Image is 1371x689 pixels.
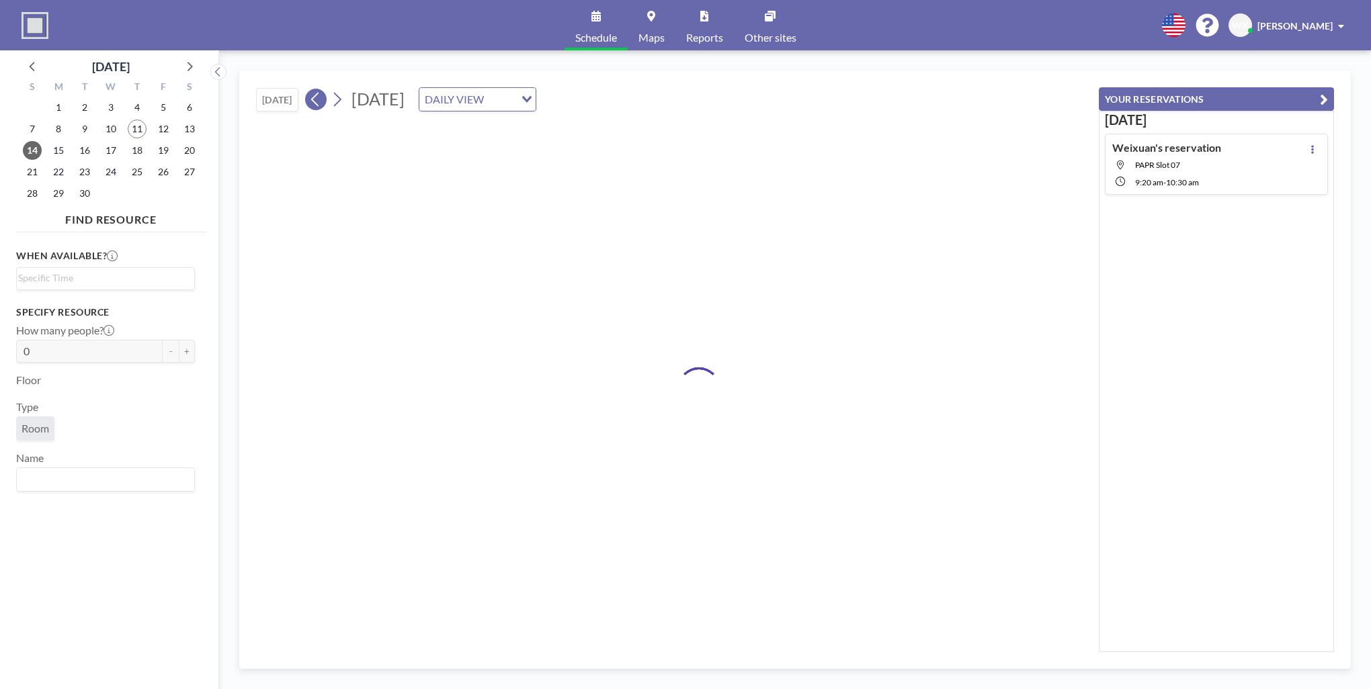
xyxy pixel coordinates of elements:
span: Sunday, September 7, 2025 [23,120,42,138]
div: Search for option [419,88,536,111]
span: Reports [686,32,723,43]
span: Thursday, September 25, 2025 [128,163,147,181]
span: Monday, September 15, 2025 [49,141,68,160]
span: Schedule [575,32,617,43]
span: Tuesday, September 16, 2025 [75,141,94,160]
div: S [176,79,202,97]
span: Monday, September 29, 2025 [49,184,68,203]
span: Monday, September 8, 2025 [49,120,68,138]
span: 10:30 AM [1166,177,1199,187]
h4: FIND RESOURCE [16,208,206,226]
span: [DATE] [351,89,405,109]
span: Thursday, September 4, 2025 [128,98,147,117]
span: Friday, September 26, 2025 [154,163,173,181]
span: Friday, September 12, 2025 [154,120,173,138]
span: Sunday, September 21, 2025 [23,163,42,181]
span: Saturday, September 20, 2025 [180,141,199,160]
span: Tuesday, September 30, 2025 [75,184,94,203]
span: [PERSON_NAME] [1257,20,1333,32]
div: F [150,79,176,97]
div: M [46,79,72,97]
label: Floor [16,373,41,387]
span: 9:20 AM [1135,177,1163,187]
span: DAILY VIEW [422,91,487,108]
span: Monday, September 1, 2025 [49,98,68,117]
div: T [124,79,150,97]
span: Wednesday, September 17, 2025 [101,141,120,160]
img: organization-logo [22,12,48,39]
span: Wednesday, September 24, 2025 [101,163,120,181]
span: Tuesday, September 23, 2025 [75,163,94,181]
label: How many people? [16,324,114,337]
span: Wednesday, September 3, 2025 [101,98,120,117]
h3: Specify resource [16,306,195,318]
button: YOUR RESERVATIONS [1099,87,1334,111]
span: Tuesday, September 9, 2025 [75,120,94,138]
input: Search for option [18,471,187,488]
span: Sunday, September 28, 2025 [23,184,42,203]
span: Tuesday, September 2, 2025 [75,98,94,117]
div: W [98,79,124,97]
span: Other sites [745,32,796,43]
span: Friday, September 19, 2025 [154,141,173,160]
span: Room [22,422,49,435]
input: Search for option [18,271,187,285]
div: Search for option [17,468,194,491]
label: Name [16,451,44,465]
span: Thursday, September 18, 2025 [128,141,147,160]
span: PAPR Slot 07 [1135,160,1180,170]
input: Search for option [488,91,513,108]
button: + [179,340,195,363]
div: T [72,79,98,97]
div: [DATE] [92,57,130,76]
span: Monday, September 22, 2025 [49,163,68,181]
span: Saturday, September 13, 2025 [180,120,199,138]
span: - [1163,177,1166,187]
span: Thursday, September 11, 2025 [128,120,147,138]
span: Friday, September 5, 2025 [154,98,173,117]
div: Search for option [17,268,194,288]
button: [DATE] [256,88,298,111]
span: Saturday, September 27, 2025 [180,163,199,181]
span: WX [1232,19,1249,32]
button: - [163,340,179,363]
h4: Weixuan's reservation [1112,141,1221,154]
span: Saturday, September 6, 2025 [180,98,199,117]
span: Sunday, September 14, 2025 [23,141,42,160]
div: S [19,79,46,97]
label: Type [16,400,38,414]
span: Wednesday, September 10, 2025 [101,120,120,138]
span: Maps [638,32,665,43]
h3: [DATE] [1105,111,1328,128]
